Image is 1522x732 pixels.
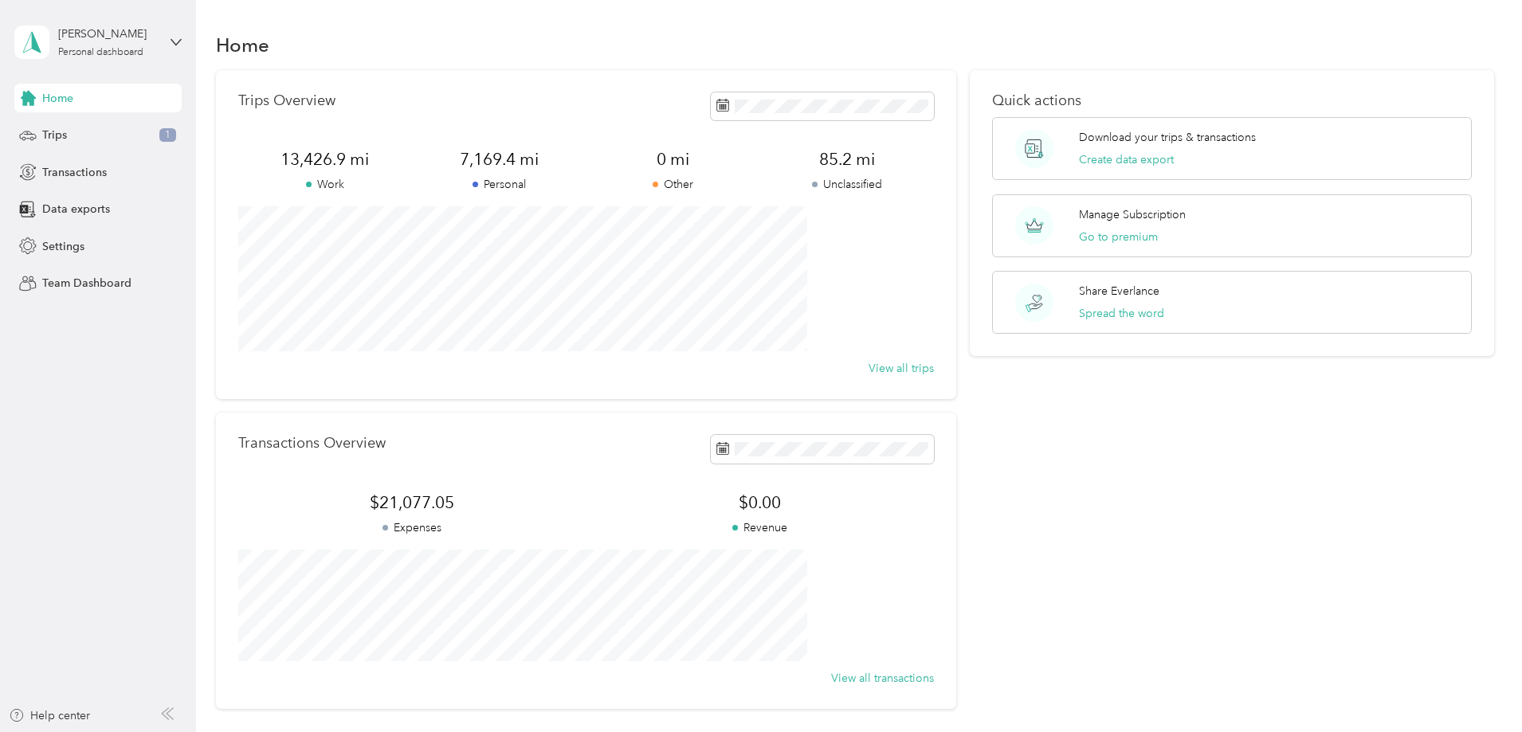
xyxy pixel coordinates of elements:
p: Transactions Overview [238,435,386,452]
p: Manage Subscription [1079,206,1186,223]
div: [PERSON_NAME] [58,25,158,42]
iframe: Everlance-gr Chat Button Frame [1433,643,1522,732]
p: Work [238,176,412,193]
span: Transactions [42,164,107,181]
span: 0 mi [586,148,759,170]
button: Spread the word [1079,305,1164,322]
button: Help center [9,707,90,724]
p: Quick actions [992,92,1472,109]
p: Download your trips & transactions [1079,129,1256,146]
span: 85.2 mi [759,148,933,170]
span: 7,169.4 mi [412,148,586,170]
span: Data exports [42,201,110,217]
button: View all trips [869,360,934,377]
div: Personal dashboard [58,48,143,57]
button: View all transactions [831,670,934,687]
span: 1 [159,128,176,143]
span: $21,077.05 [238,491,586,514]
span: $0.00 [586,491,933,514]
span: Home [42,90,73,107]
p: Unclassified [759,176,933,193]
span: Trips [42,127,67,143]
p: Other [586,176,759,193]
p: Revenue [586,519,933,536]
button: Go to premium [1079,229,1158,245]
button: Create data export [1079,151,1174,168]
span: Settings [42,238,84,255]
span: Team Dashboard [42,275,131,292]
p: Trips Overview [238,92,335,109]
span: 13,426.9 mi [238,148,412,170]
p: Personal [412,176,586,193]
h1: Home [216,37,269,53]
p: Expenses [238,519,586,536]
p: Share Everlance [1079,283,1159,299]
